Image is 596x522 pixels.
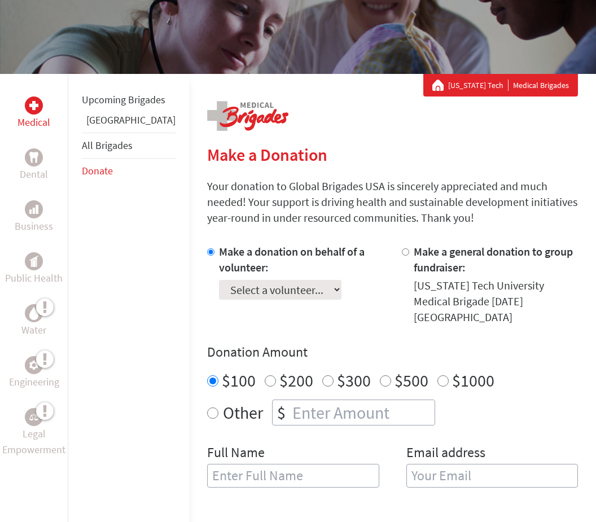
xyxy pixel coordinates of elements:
[452,370,494,391] label: $1000
[25,96,43,115] div: Medical
[207,464,379,488] input: Enter Full Name
[15,218,53,234] p: Business
[21,322,46,338] p: Water
[20,166,48,182] p: Dental
[5,252,63,286] a: Public HealthPublic Health
[82,164,113,177] a: Donate
[222,370,256,391] label: $100
[207,144,578,165] h2: Make a Donation
[25,408,43,426] div: Legal Empowerment
[20,148,48,182] a: DentalDental
[17,115,50,130] p: Medical
[290,400,435,425] input: Enter Amount
[207,101,288,131] img: logo-medical.png
[223,400,263,426] label: Other
[395,370,428,391] label: $500
[21,304,46,338] a: WaterWater
[219,244,365,274] label: Make a donation on behalf of a volunteer:
[414,278,579,325] div: [US_STATE] Tech University Medical Brigade [DATE] [GEOGRAPHIC_DATA]
[414,244,573,274] label: Make a general donation to group fundraiser:
[207,178,578,226] p: Your donation to Global Brigades USA is sincerely appreciated and much needed! Your support is dr...
[29,414,38,420] img: Legal Empowerment
[9,374,59,390] p: Engineering
[82,133,176,159] li: All Brigades
[25,200,43,218] div: Business
[337,370,371,391] label: $300
[82,112,176,133] li: Ghana
[29,152,38,163] img: Dental
[82,159,176,183] li: Donate
[25,148,43,166] div: Dental
[25,356,43,374] div: Engineering
[25,304,43,322] div: Water
[29,205,38,214] img: Business
[5,270,63,286] p: Public Health
[2,408,65,458] a: Legal EmpowermentLegal Empowerment
[279,370,313,391] label: $200
[17,96,50,130] a: MedicalMedical
[15,200,53,234] a: BusinessBusiness
[207,343,578,361] h4: Donation Amount
[448,80,509,91] a: [US_STATE] Tech
[82,139,133,152] a: All Brigades
[2,426,65,458] p: Legal Empowerment
[29,101,38,110] img: Medical
[82,93,165,106] a: Upcoming Brigades
[406,444,485,464] label: Email address
[207,444,265,464] label: Full Name
[86,113,176,126] a: [GEOGRAPHIC_DATA]
[273,400,290,425] div: $
[9,356,59,390] a: EngineeringEngineering
[82,87,176,112] li: Upcoming Brigades
[29,256,38,267] img: Public Health
[432,80,569,91] div: Medical Brigades
[406,464,579,488] input: Your Email
[25,252,43,270] div: Public Health
[29,361,38,370] img: Engineering
[29,306,38,319] img: Water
